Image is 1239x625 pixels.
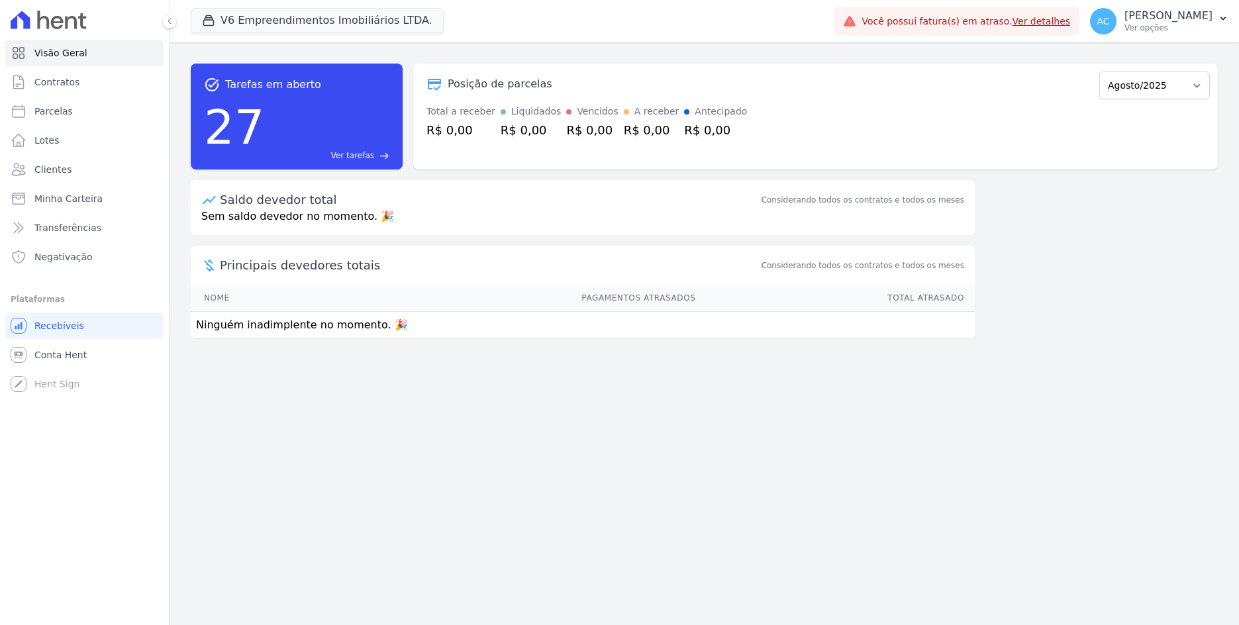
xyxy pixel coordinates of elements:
[5,312,164,339] a: Recebíveis
[1124,9,1213,23] p: [PERSON_NAME]
[426,105,495,119] div: Total a receber
[34,348,87,361] span: Conta Hent
[624,121,679,139] div: R$ 0,00
[501,121,562,139] div: R$ 0,00
[1124,23,1213,33] p: Ver opções
[204,77,220,93] span: task_alt
[1097,17,1110,26] span: AC
[270,150,389,162] a: Ver tarefas east
[5,69,164,95] a: Contratos
[862,15,1070,28] span: Você possui fatura(s) em atraso.
[34,221,101,234] span: Transferências
[762,194,964,206] div: Considerando todos os contratos e todos os meses
[191,8,444,33] button: V6 Empreendimentos Imobiliários LTDA.
[1013,16,1071,26] a: Ver detalhes
[220,191,759,209] div: Saldo devedor total
[5,215,164,241] a: Transferências
[426,121,495,139] div: R$ 0,00
[5,156,164,183] a: Clientes
[566,121,618,139] div: R$ 0,00
[577,105,618,119] div: Vencidos
[220,256,759,274] span: Principais devedores totais
[448,76,552,92] div: Posição de parcelas
[191,209,975,235] p: Sem saldo devedor no momento. 🎉
[762,260,964,271] span: Considerando todos os contratos e todos os meses
[34,250,93,264] span: Negativação
[511,105,562,119] div: Liquidados
[34,105,73,118] span: Parcelas
[634,105,679,119] div: A receber
[696,285,975,312] th: Total Atrasado
[34,192,103,205] span: Minha Carteira
[5,185,164,212] a: Minha Carteira
[5,244,164,270] a: Negativação
[34,134,60,147] span: Lotes
[34,163,72,176] span: Clientes
[5,127,164,154] a: Lotes
[204,93,265,162] div: 27
[331,285,697,312] th: Pagamentos Atrasados
[331,150,374,162] span: Ver tarefas
[695,105,747,119] div: Antecipado
[5,40,164,66] a: Visão Geral
[34,46,87,60] span: Visão Geral
[34,319,84,332] span: Recebíveis
[379,151,389,161] span: east
[11,291,158,307] div: Plataformas
[34,75,79,89] span: Contratos
[1079,3,1239,40] button: AC [PERSON_NAME] Ver opções
[191,285,331,312] th: Nome
[225,77,321,93] span: Tarefas em aberto
[5,98,164,124] a: Parcelas
[5,342,164,368] a: Conta Hent
[191,312,975,339] td: Ninguém inadimplente no momento. 🎉
[684,121,747,139] div: R$ 0,00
